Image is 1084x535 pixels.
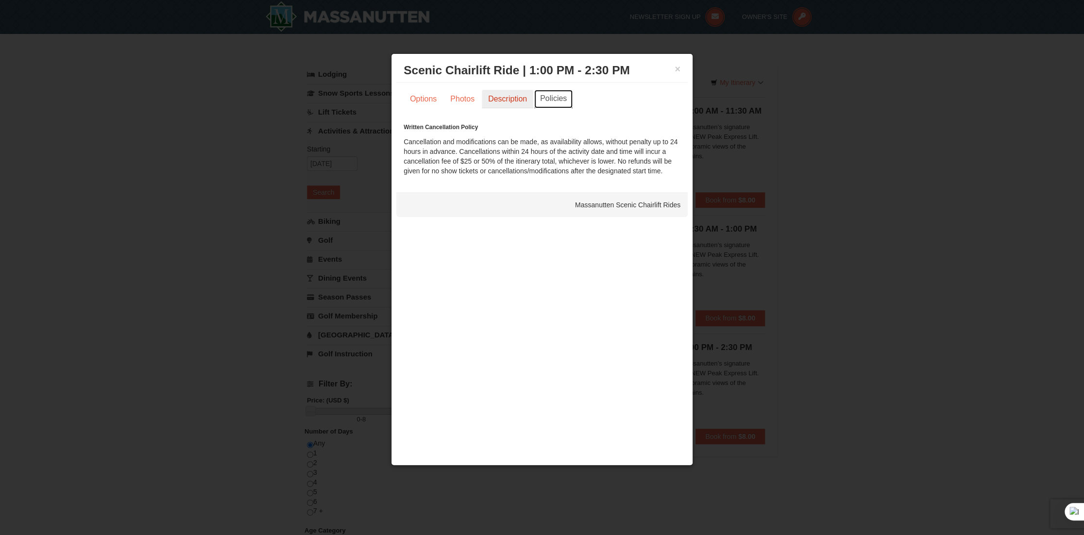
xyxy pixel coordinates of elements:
[404,122,680,176] div: Cancellation and modifications can be made, as availability allows, without penalty up to 24 hour...
[534,90,573,108] a: Policies
[675,64,680,74] button: ×
[444,90,481,108] a: Photos
[404,90,443,108] a: Options
[396,193,688,217] div: Massanutten Scenic Chairlift Rides
[404,63,680,78] h3: Scenic Chairlift Ride | 1:00 PM - 2:30 PM
[404,122,680,132] h6: Written Cancellation Policy
[482,90,533,108] a: Description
